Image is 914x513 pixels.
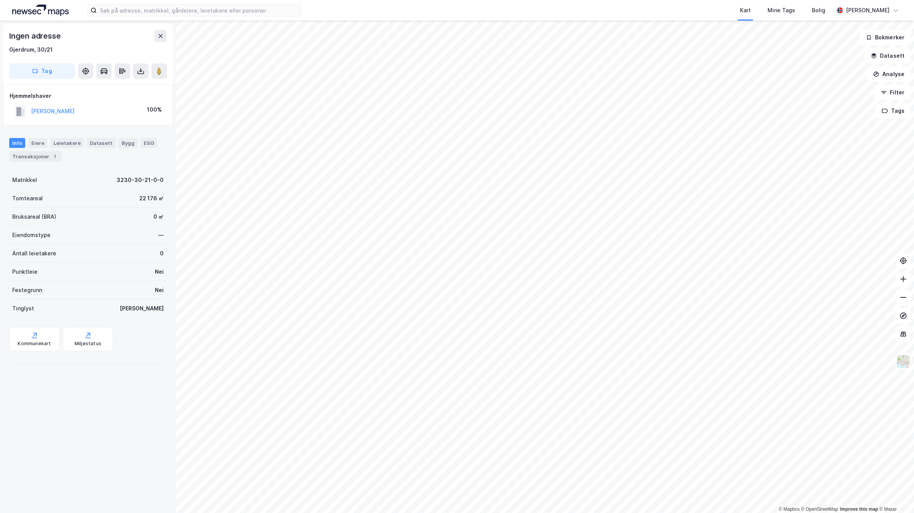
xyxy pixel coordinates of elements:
img: logo.a4113a55bc3d86da70a041830d287a7e.svg [12,5,69,16]
div: Tomteareal [12,194,43,203]
div: Datasett [87,138,115,148]
div: Gjerdrum, 30/21 [9,45,53,54]
button: Tag [9,63,75,79]
div: Tinglyst [12,304,34,313]
a: OpenStreetMap [801,507,838,512]
button: Bokmerker [859,30,911,45]
div: Transaksjoner [9,151,62,162]
div: Nei [155,286,164,295]
div: Bygg [119,138,138,148]
div: Matrikkel [12,175,37,185]
input: Søk på adresse, matrikkel, gårdeiere, leietakere eller personer [97,5,301,16]
div: Miljøstatus [75,341,101,347]
div: Punktleie [12,267,37,276]
div: [PERSON_NAME] [846,6,890,15]
div: Mine Tags [768,6,795,15]
div: — [158,231,164,240]
div: [PERSON_NAME] [120,304,164,313]
div: Kontrollprogram for chat [876,476,914,513]
img: Z [896,354,911,369]
div: Kart [740,6,751,15]
button: Datasett [864,48,911,63]
div: Eiere [28,138,47,148]
div: Ingen adresse [9,30,62,42]
div: Info [9,138,25,148]
div: Festegrunn [12,286,42,295]
a: Mapbox [779,507,800,512]
div: 3230-30-21-0-0 [117,175,164,185]
button: Tags [875,103,911,119]
div: Bolig [812,6,825,15]
div: Eiendomstype [12,231,50,240]
div: 100% [147,105,162,114]
div: Antall leietakere [12,249,56,258]
div: Hjemmelshaver [10,91,166,101]
div: 0 [160,249,164,258]
div: ESG [141,138,157,148]
div: Leietakere [50,138,84,148]
div: 1 [51,153,59,160]
div: 0 ㎡ [153,212,164,221]
div: 22 176 ㎡ [139,194,164,203]
div: Kommunekart [18,341,51,347]
div: Nei [155,267,164,276]
button: Filter [874,85,911,100]
a: Improve this map [840,507,878,512]
div: Bruksareal (BRA) [12,212,56,221]
iframe: Chat Widget [876,476,914,513]
button: Analyse [867,67,911,82]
